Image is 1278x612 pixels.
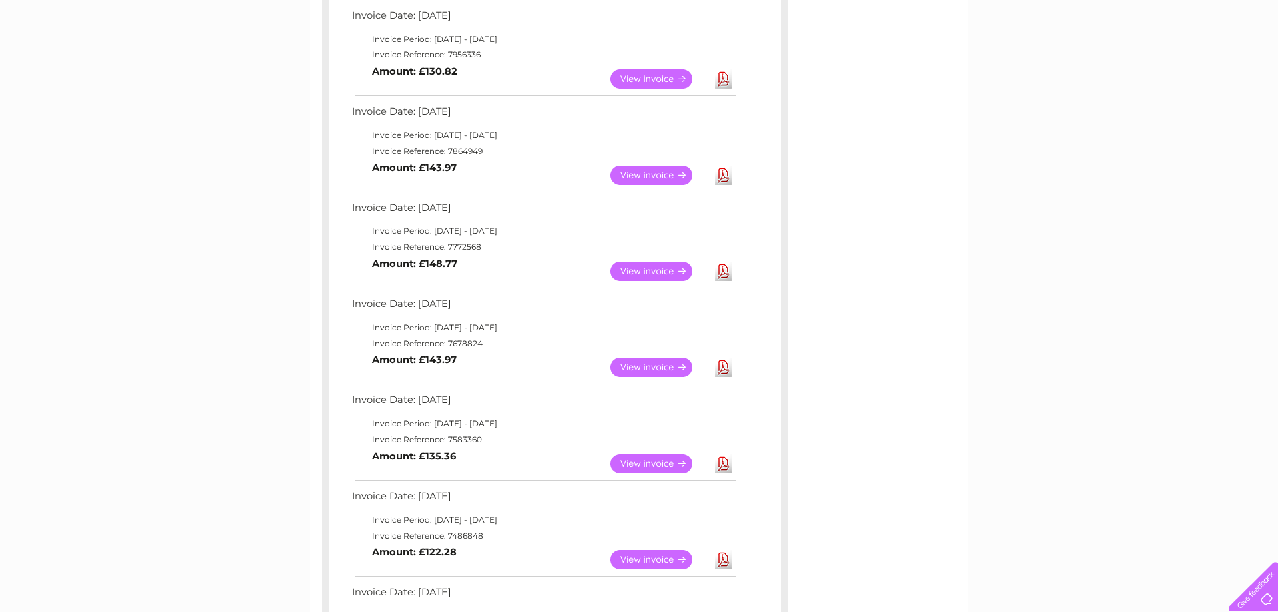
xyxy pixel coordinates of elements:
a: Energy [1077,57,1106,67]
a: Log out [1234,57,1265,67]
b: Amount: £135.36 [372,450,456,462]
a: Download [715,454,732,473]
b: Amount: £143.97 [372,354,457,366]
td: Invoice Reference: 7583360 [349,432,738,448]
td: Invoice Date: [DATE] [349,103,738,127]
td: Invoice Date: [DATE] [349,583,738,608]
td: Invoice Date: [DATE] [349,487,738,512]
a: Download [715,262,732,281]
a: 0333 014 3131 [1027,7,1119,23]
a: Telecoms [1114,57,1154,67]
td: Invoice Reference: 7678824 [349,336,738,352]
td: Invoice Date: [DATE] [349,295,738,320]
img: logo.png [45,35,112,75]
td: Invoice Period: [DATE] - [DATE] [349,512,738,528]
td: Invoice Period: [DATE] - [DATE] [349,127,738,143]
b: Amount: £143.97 [372,162,457,174]
a: Download [715,358,732,377]
td: Invoice Reference: 7772568 [349,239,738,255]
a: View [610,166,708,185]
div: Clear Business is a trading name of Verastar Limited (registered in [GEOGRAPHIC_DATA] No. 3667643... [325,7,955,65]
a: Water [1044,57,1069,67]
td: Invoice Period: [DATE] - [DATE] [349,31,738,47]
td: Invoice Reference: 7486848 [349,528,738,544]
b: Amount: £130.82 [372,65,457,77]
a: Contact [1189,57,1222,67]
td: Invoice Reference: 7956336 [349,47,738,63]
a: View [610,358,708,377]
td: Invoice Date: [DATE] [349,7,738,31]
a: Blog [1162,57,1181,67]
td: Invoice Period: [DATE] - [DATE] [349,320,738,336]
a: Download [715,550,732,569]
a: Download [715,69,732,89]
a: View [610,454,708,473]
a: View [610,262,708,281]
a: View [610,69,708,89]
td: Invoice Period: [DATE] - [DATE] [349,416,738,432]
td: Invoice Date: [DATE] [349,199,738,224]
td: Invoice Reference: 7864949 [349,143,738,159]
b: Amount: £122.28 [372,546,457,558]
a: View [610,550,708,569]
b: Amount: £148.77 [372,258,457,270]
td: Invoice Date: [DATE] [349,391,738,416]
td: Invoice Period: [DATE] - [DATE] [349,223,738,239]
a: Download [715,166,732,185]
